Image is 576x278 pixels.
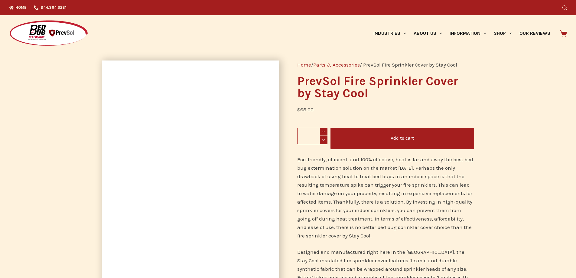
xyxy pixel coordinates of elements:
img: Prevsol/Bed Bug Heat Doctor [9,20,88,47]
a: Our Reviews [516,15,554,51]
a: Shop [490,15,516,51]
nav: Primary [369,15,554,51]
input: Product quantity [297,128,327,144]
button: Add to cart [330,128,474,149]
p: Eco-friendly, efficient, and 100% effective, heat is far and away the best bed bug extermination ... [297,155,474,240]
span: $ [297,106,300,113]
a: About Us [410,15,446,51]
a: Information [446,15,490,51]
h1: PrevSol Fire Sprinkler Cover by Stay Cool [297,75,474,99]
a: Parts & Accessories [313,62,360,68]
a: Home [297,62,311,68]
bdi: 68.00 [297,106,314,113]
button: Search [562,5,567,10]
a: Industries [369,15,410,51]
nav: Breadcrumb [297,61,474,69]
